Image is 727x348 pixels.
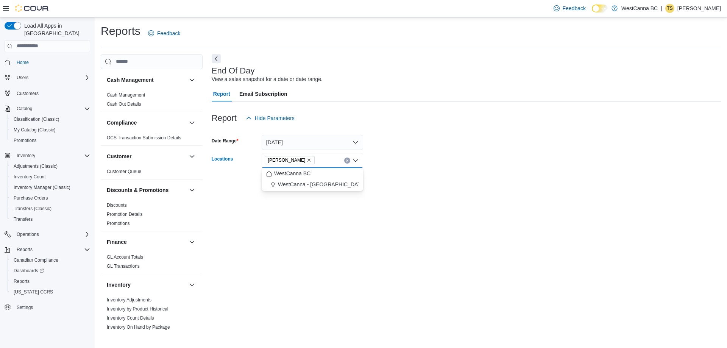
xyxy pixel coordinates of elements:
a: GL Account Totals [107,254,143,260]
span: Promotions [14,137,37,144]
a: Feedback [551,1,589,16]
div: Customer [101,167,203,179]
a: Transfers (Classic) [11,204,55,213]
span: Report [213,86,230,101]
label: Date Range [212,138,239,144]
h3: Finance [107,238,127,246]
a: Dashboards [8,265,93,276]
span: Inventory Adjustments [107,297,151,303]
a: Discounts [107,203,127,208]
button: Cash Management [107,76,186,84]
button: Catalog [2,103,93,114]
span: Inventory [17,153,35,159]
h3: Report [212,114,237,123]
button: Customers [2,87,93,98]
span: Adjustments (Classic) [14,163,58,169]
span: Users [17,75,28,81]
span: Inventory Count [11,172,90,181]
span: Catalog [14,104,90,113]
span: My Catalog (Classic) [11,125,90,134]
button: Finance [107,238,186,246]
a: Home [14,58,32,67]
a: Transfers [11,215,36,224]
label: Locations [212,156,233,162]
button: Hide Parameters [243,111,298,126]
a: Cash Out Details [107,101,141,107]
button: Classification (Classic) [8,114,93,125]
button: Reports [2,244,93,255]
h3: Discounts & Promotions [107,186,168,194]
button: Remove WestCanna - Robson from selection in this group [307,158,311,162]
span: Operations [14,230,90,239]
span: Customers [14,88,90,98]
button: Discounts & Promotions [187,186,197,195]
span: WestCanna - Robson [265,156,315,164]
span: Promotions [11,136,90,145]
button: Inventory [107,281,186,289]
button: Users [2,72,93,83]
span: Home [14,58,90,67]
span: Canadian Compliance [14,257,58,263]
span: [PERSON_NAME] [268,156,306,164]
button: Customer [107,153,186,160]
button: Cash Management [187,75,197,84]
button: My Catalog (Classic) [8,125,93,135]
span: GL Transactions [107,263,140,269]
div: Timothy Simpson [665,4,674,13]
span: Catalog [17,106,32,112]
button: Users [14,73,31,82]
div: Cash Management [101,91,203,112]
span: Purchase Orders [14,195,48,201]
span: Hide Parameters [255,114,295,122]
button: Adjustments (Classic) [8,161,93,172]
span: Feedback [157,30,180,37]
span: WestCanna - [GEOGRAPHIC_DATA] [278,181,365,188]
span: Inventory On Hand by Package [107,324,170,330]
span: Inventory [14,151,90,160]
p: WestCanna BC [621,4,658,13]
span: Washington CCRS [11,287,90,297]
a: Adjustments (Classic) [11,162,61,171]
span: Reports [14,278,30,284]
button: [DATE] [262,135,363,150]
span: Inventory Count [14,174,46,180]
div: Discounts & Promotions [101,201,203,231]
span: Transfers (Classic) [14,206,51,212]
a: Canadian Compliance [11,256,61,265]
button: Settings [2,302,93,313]
a: Promotions [11,136,40,145]
span: Reports [17,247,33,253]
a: Promotions [107,221,130,226]
a: Cash Management [107,92,145,98]
button: Customer [187,152,197,161]
button: Purchase Orders [8,193,93,203]
span: Classification (Classic) [11,115,90,124]
span: Feedback [563,5,586,12]
a: Customers [14,89,42,98]
button: Catalog [14,104,35,113]
a: Inventory Count Details [107,315,154,321]
a: Inventory Count [11,172,49,181]
span: Canadian Compliance [11,256,90,265]
span: GL Account Totals [107,254,143,260]
span: Operations [17,231,39,237]
a: Inventory by Product Historical [107,306,168,312]
span: Dashboards [14,268,44,274]
button: Next [212,54,221,63]
input: Dark Mode [592,5,608,12]
span: Inventory Count Details [107,315,154,321]
span: [US_STATE] CCRS [14,289,53,295]
button: Transfers [8,214,93,225]
button: Inventory Manager (Classic) [8,182,93,193]
nav: Complex example [5,54,90,332]
h3: Inventory [107,281,131,289]
button: Compliance [107,119,186,126]
a: Reports [11,277,33,286]
h3: Cash Management [107,76,154,84]
span: TS [667,4,672,13]
button: Reports [14,245,36,254]
span: Email Subscription [239,86,287,101]
button: Inventory [14,151,38,160]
